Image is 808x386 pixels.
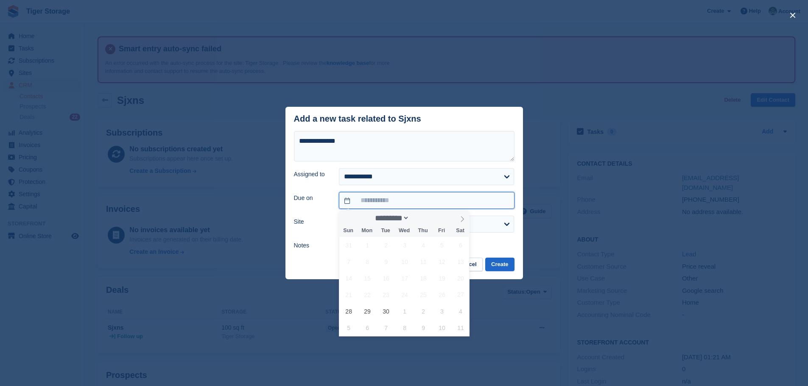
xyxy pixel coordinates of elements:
span: September 23, 2025 [378,286,394,303]
button: Create [485,258,514,272]
span: October 2, 2025 [415,303,432,319]
span: October 1, 2025 [397,303,413,319]
span: October 5, 2025 [341,319,357,336]
span: Thu [414,228,432,233]
span: September 28, 2025 [341,303,357,319]
label: Notes [294,241,329,250]
span: September 29, 2025 [359,303,376,319]
span: Mon [358,228,376,233]
span: September 24, 2025 [397,286,413,303]
span: October 9, 2025 [415,319,432,336]
span: September 9, 2025 [378,253,394,270]
span: September 10, 2025 [397,253,413,270]
span: Sun [339,228,358,233]
span: September 6, 2025 [452,237,469,253]
div: Add a new task related to Sjxns [294,114,421,124]
span: September 27, 2025 [452,286,469,303]
span: September 16, 2025 [378,270,394,286]
span: September 3, 2025 [397,237,413,253]
span: September 22, 2025 [359,286,376,303]
span: August 31, 2025 [341,237,357,253]
span: September 7, 2025 [341,253,357,270]
span: Sat [451,228,470,233]
span: Fri [432,228,451,233]
span: Tue [376,228,395,233]
span: October 10, 2025 [434,319,450,336]
span: September 2, 2025 [378,237,394,253]
span: Wed [395,228,414,233]
label: Site [294,217,329,226]
span: September 8, 2025 [359,253,376,270]
span: September 21, 2025 [341,286,357,303]
span: October 11, 2025 [452,319,469,336]
label: Due on [294,194,329,203]
span: September 25, 2025 [415,286,432,303]
input: Year [409,214,436,222]
span: September 1, 2025 [359,237,376,253]
span: September 14, 2025 [341,270,357,286]
span: October 4, 2025 [452,303,469,319]
span: October 6, 2025 [359,319,376,336]
span: September 11, 2025 [415,253,432,270]
span: September 18, 2025 [415,270,432,286]
span: September 12, 2025 [434,253,450,270]
span: October 3, 2025 [434,303,450,319]
span: September 4, 2025 [415,237,432,253]
span: September 13, 2025 [452,253,469,270]
span: September 19, 2025 [434,270,450,286]
label: Assigned to [294,170,329,179]
span: September 5, 2025 [434,237,450,253]
span: October 7, 2025 [378,319,394,336]
button: close [786,8,800,22]
span: September 15, 2025 [359,270,376,286]
span: September 20, 2025 [452,270,469,286]
span: September 30, 2025 [378,303,394,319]
span: September 17, 2025 [397,270,413,286]
span: September 26, 2025 [434,286,450,303]
span: October 8, 2025 [397,319,413,336]
select: Month [372,214,410,222]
